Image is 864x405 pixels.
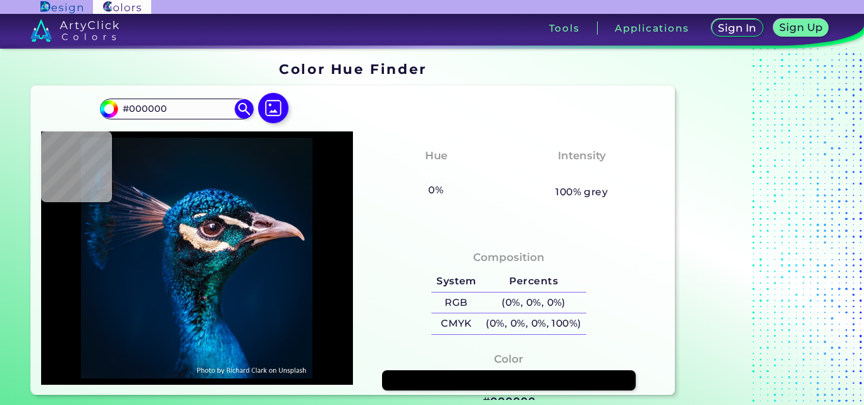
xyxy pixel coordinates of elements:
img: img_pavlin.jpg [47,138,347,378]
h4: Intensity [558,147,606,165]
h5: Percents [481,271,586,292]
h5: Sign Up [781,23,820,32]
input: type color.. [118,100,236,118]
h5: RGB [431,293,481,313]
h4: Hue [425,147,447,165]
h4: Color [494,350,523,368]
h3: None [560,167,603,182]
h5: 100% grey [555,184,608,200]
h5: CMYK [431,313,481,334]
img: icon picture [258,93,288,123]
h5: 0% [424,182,448,198]
a: Sign In [714,20,761,37]
h3: None [415,167,457,182]
h5: (0%, 0%, 0%) [481,293,586,313]
h3: Tools [549,23,580,33]
h5: System [431,271,481,292]
img: ArtyClick Design logo [40,1,83,13]
h5: (0%, 0%, 0%, 100%) [481,313,586,334]
h5: Sign In [720,23,755,33]
h3: Applications [615,23,689,33]
iframe: Advertisement [680,57,838,400]
a: Sign Up [775,20,826,37]
img: logo_artyclick_colors_white.svg [30,19,120,42]
h1: Color Hue Finder [279,59,426,78]
img: icon search [235,99,254,118]
h4: Composition [473,248,545,267]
